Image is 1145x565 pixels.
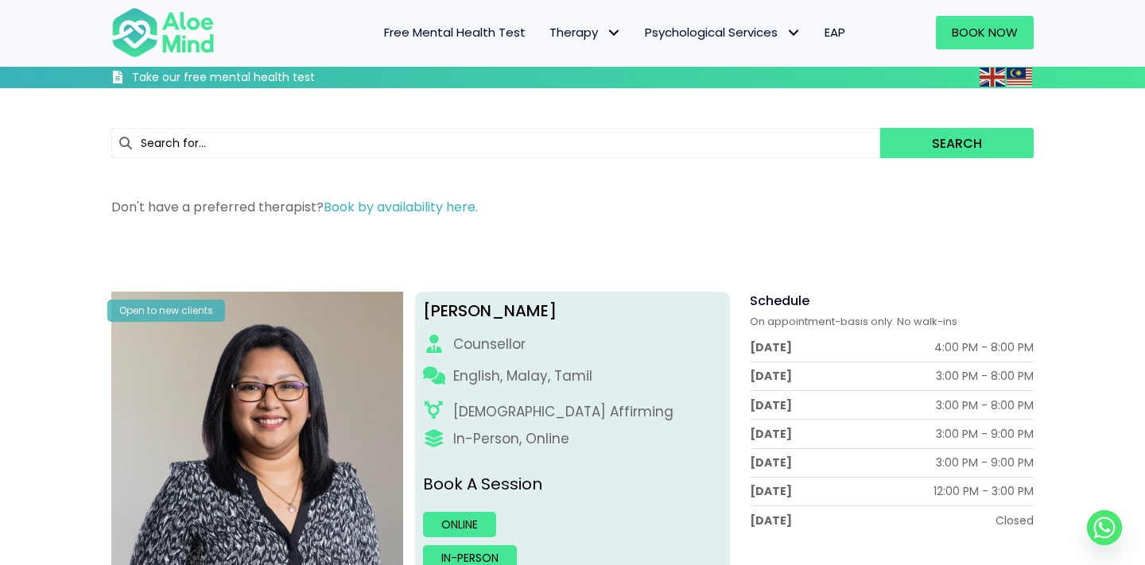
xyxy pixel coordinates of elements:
span: Schedule [750,292,809,310]
input: Search for... [111,128,880,158]
a: Online [423,512,496,537]
a: Malay [1007,68,1034,86]
div: 3:00 PM - 9:00 PM [936,426,1034,442]
span: Therapy [549,24,621,41]
div: Counsellor [453,335,526,354]
p: Book A Session [423,473,723,496]
img: en [980,68,1005,87]
a: Psychological ServicesPsychological Services: submenu [633,16,813,49]
span: Therapy: submenu [602,21,625,45]
div: [DEMOGRAPHIC_DATA] Affirming [453,402,673,422]
span: On appointment-basis only. No walk-ins [750,314,957,329]
div: [DATE] [750,455,792,470]
div: [DATE] [750,339,792,355]
a: Book by availability here. [324,198,478,216]
a: EAP [813,16,857,49]
div: 3:00 PM - 9:00 PM [936,455,1034,470]
p: English, Malay, Tamil [453,366,592,386]
span: Psychological Services: submenu [782,21,805,45]
span: Psychological Services [645,24,801,41]
div: [DATE] [750,397,792,413]
div: 12:00 PM - 3:00 PM [933,483,1034,499]
nav: Menu [235,16,857,49]
img: Aloe mind Logo [111,6,215,59]
button: Search [880,128,1034,158]
div: Closed [996,513,1034,528]
img: ms [1007,68,1032,87]
div: [PERSON_NAME] [423,300,723,323]
div: [DATE] [750,426,792,442]
span: EAP [825,24,845,41]
div: 4:00 PM - 8:00 PM [934,339,1034,355]
h3: Take our free mental health test [132,70,400,86]
div: [DATE] [750,483,792,499]
div: [DATE] [750,513,792,528]
span: Book Now [952,24,1018,41]
a: English [980,68,1007,86]
a: Take our free mental health test [111,70,400,88]
div: 3:00 PM - 8:00 PM [936,397,1034,413]
a: Book Now [936,16,1034,49]
div: In-Person, Online [453,429,569,449]
span: Free Mental Health Test [384,24,526,41]
div: Open to new clients [107,300,225,321]
a: Whatsapp [1087,510,1122,545]
div: 3:00 PM - 8:00 PM [936,368,1034,384]
a: TherapyTherapy: submenu [538,16,633,49]
a: Free Mental Health Test [372,16,538,49]
p: Don't have a preferred therapist? [111,198,1034,216]
div: [DATE] [750,368,792,384]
